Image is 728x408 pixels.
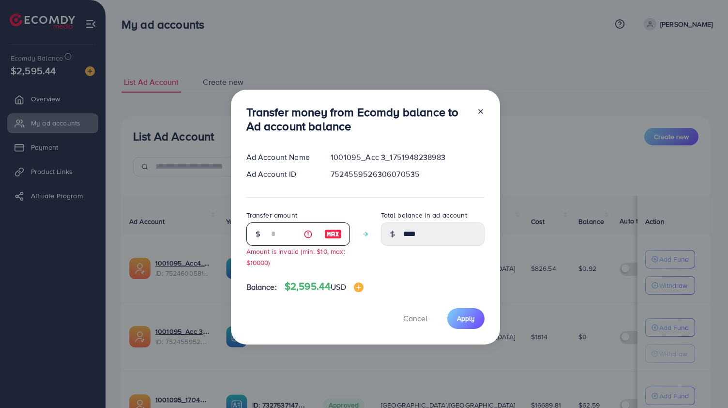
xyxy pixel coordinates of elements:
label: Total balance in ad account [381,210,467,220]
iframe: Chat [687,364,721,401]
img: image [324,228,342,240]
button: Apply [447,308,485,329]
img: image [354,282,364,292]
h3: Transfer money from Ecomdy balance to Ad account balance [246,105,469,133]
small: Amount is invalid (min: $10, max: $10000) [246,247,345,267]
div: Ad Account ID [239,169,323,180]
span: Apply [457,314,475,323]
span: Balance: [246,282,277,293]
button: Cancel [391,308,440,329]
div: Ad Account Name [239,152,323,163]
h4: $2,595.44 [285,281,364,293]
span: Cancel [403,313,427,324]
span: USD [331,282,346,292]
div: 1001095_Acc 3_1751948238983 [323,152,492,163]
div: 7524559526306070535 [323,169,492,180]
label: Transfer amount [246,210,297,220]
